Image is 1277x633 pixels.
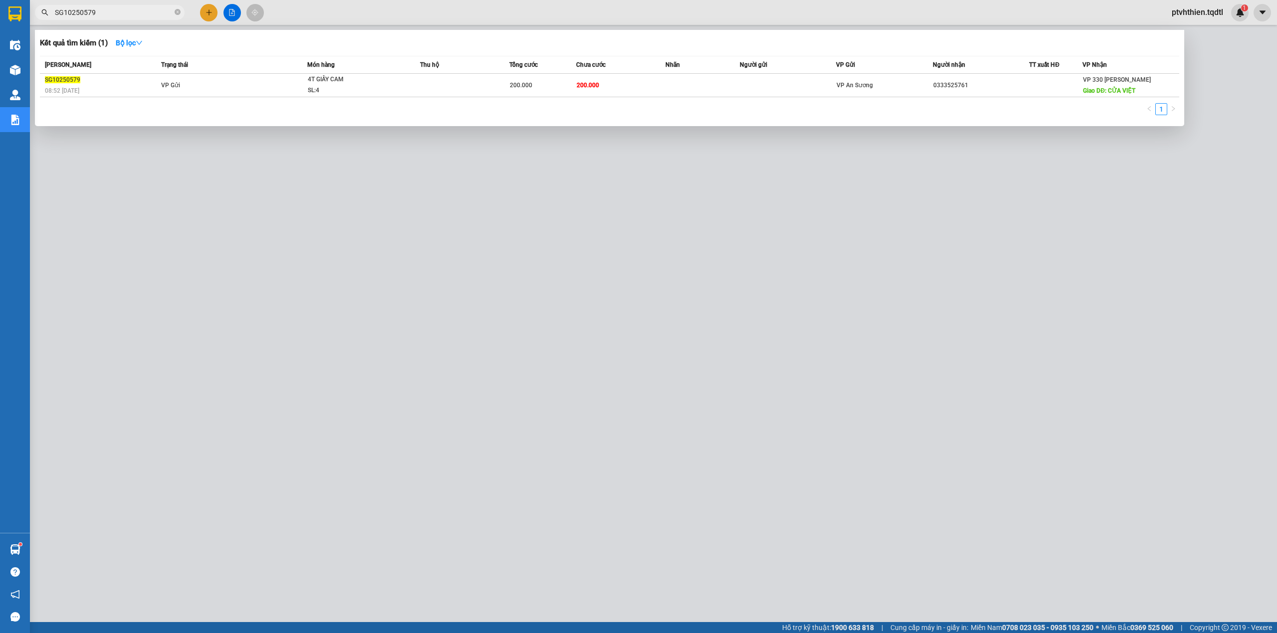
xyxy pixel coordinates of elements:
[1167,103,1179,115] li: Next Page
[1143,103,1155,115] button: left
[1082,61,1107,68] span: VP Nhận
[175,9,181,15] span: close-circle
[41,9,48,16] span: search
[55,7,173,18] input: Tìm tên, số ĐT hoặc mã đơn
[308,85,383,96] div: SL: 4
[10,90,20,100] img: warehouse-icon
[175,8,181,17] span: close-circle
[576,61,606,68] span: Chưa cước
[10,40,20,50] img: warehouse-icon
[933,61,965,68] span: Người nhận
[116,39,143,47] strong: Bộ lọc
[161,61,188,68] span: Trạng thái
[837,82,873,89] span: VP An Sương
[10,590,20,599] span: notification
[1155,103,1167,115] li: 1
[45,61,91,68] span: [PERSON_NAME]
[933,80,1029,91] div: 0333525761
[10,115,20,125] img: solution-icon
[420,61,439,68] span: Thu hộ
[10,65,20,75] img: warehouse-icon
[45,76,80,83] span: SG10250579
[307,61,335,68] span: Món hàng
[1083,76,1151,83] span: VP 330 [PERSON_NAME]
[1170,106,1176,112] span: right
[1146,106,1152,112] span: left
[1083,87,1135,94] span: Giao DĐ: CỬA VIỆT
[577,82,599,89] span: 200.000
[45,87,79,94] span: 08:52 [DATE]
[665,61,680,68] span: Nhãn
[10,544,20,555] img: warehouse-icon
[1167,103,1179,115] button: right
[19,543,22,546] sup: 1
[740,61,767,68] span: Người gửi
[308,74,383,85] div: 4T GIẤY CAM
[161,82,180,89] span: VP Gửi
[136,39,143,46] span: down
[1156,104,1167,115] a: 1
[10,567,20,577] span: question-circle
[836,61,855,68] span: VP Gửi
[40,38,108,48] h3: Kết quả tìm kiếm ( 1 )
[510,82,532,89] span: 200.000
[108,35,151,51] button: Bộ lọcdown
[10,612,20,622] span: message
[1029,61,1060,68] span: TT xuất HĐ
[8,6,21,21] img: logo-vxr
[509,61,538,68] span: Tổng cước
[1143,103,1155,115] li: Previous Page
